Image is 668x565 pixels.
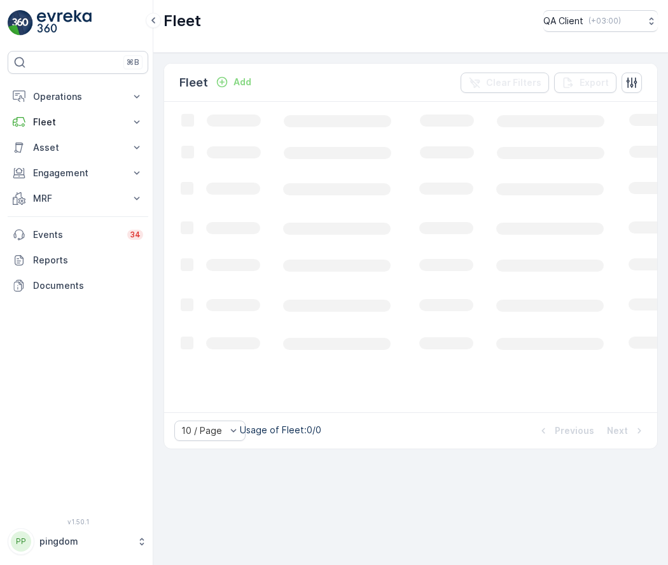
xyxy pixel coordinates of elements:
[8,135,148,160] button: Asset
[555,424,594,437] p: Previous
[8,160,148,186] button: Engagement
[606,423,647,438] button: Next
[37,10,92,36] img: logo_light-DOdMpM7g.png
[543,15,583,27] p: QA Client
[8,528,148,555] button: PPpingdom
[554,73,616,93] button: Export
[33,116,123,129] p: Fleet
[33,228,120,241] p: Events
[211,74,256,90] button: Add
[486,76,541,89] p: Clear Filters
[8,222,148,248] a: Events34
[33,254,143,267] p: Reports
[39,535,130,548] p: pingdom
[33,167,123,179] p: Engagement
[8,186,148,211] button: MRF
[580,76,609,89] p: Export
[8,84,148,109] button: Operations
[179,74,208,92] p: Fleet
[130,230,141,240] p: 34
[33,279,143,292] p: Documents
[461,73,549,93] button: Clear Filters
[536,423,595,438] button: Previous
[33,141,123,154] p: Asset
[8,109,148,135] button: Fleet
[588,16,621,26] p: ( +03:00 )
[33,192,123,205] p: MRF
[164,11,201,31] p: Fleet
[8,273,148,298] a: Documents
[8,10,33,36] img: logo
[11,531,31,552] div: PP
[607,424,628,437] p: Next
[8,518,148,526] span: v 1.50.1
[8,248,148,273] a: Reports
[127,57,139,67] p: ⌘B
[33,90,123,103] p: Operations
[543,10,658,32] button: QA Client(+03:00)
[233,76,251,88] p: Add
[240,424,321,436] p: Usage of Fleet : 0/0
